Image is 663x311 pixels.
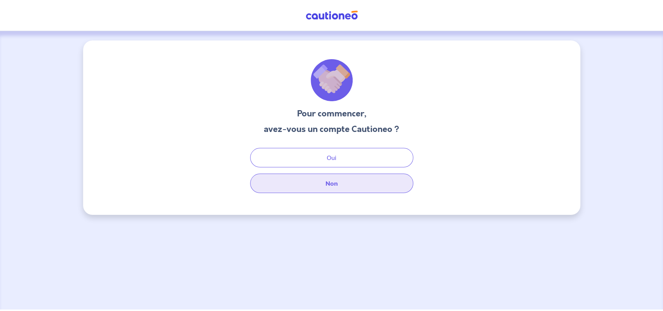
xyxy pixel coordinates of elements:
img: Cautioneo [303,11,361,20]
h3: Pour commencer, [264,107,399,120]
img: illu_welcome.svg [311,59,353,101]
button: Oui [250,148,413,167]
button: Non [250,174,413,193]
h3: avez-vous un compte Cautioneo ? [264,123,399,135]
